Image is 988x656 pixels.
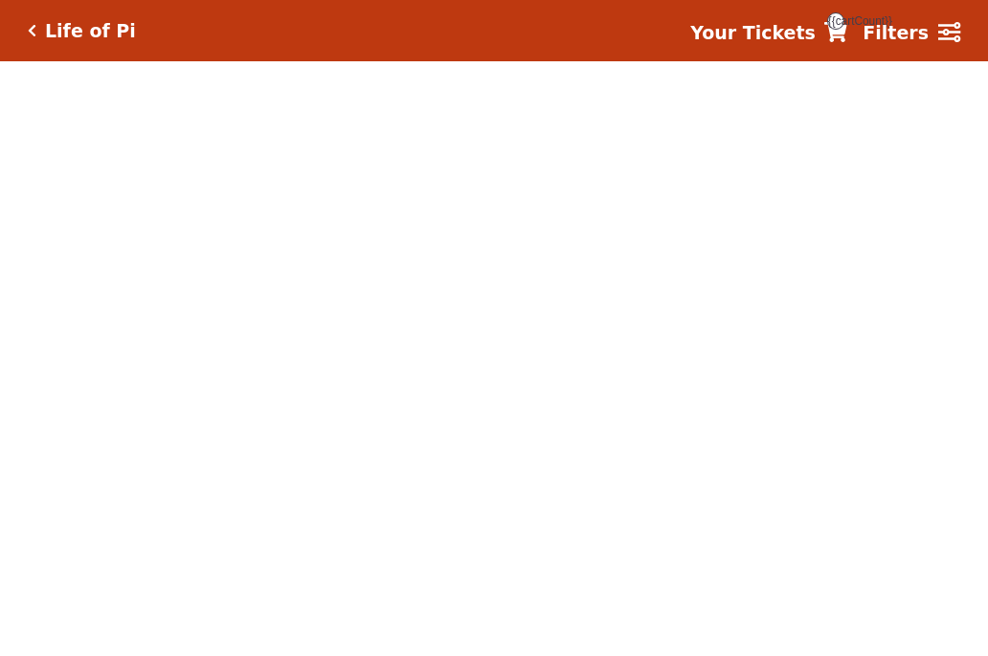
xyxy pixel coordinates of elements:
[45,20,136,42] h5: Life of Pi
[690,19,847,47] a: Your Tickets {{cartCount}}
[863,19,960,47] a: Filters
[28,24,36,37] a: Click here to go back to filters
[827,12,844,30] span: {{cartCount}}
[863,22,929,43] strong: Filters
[690,22,816,43] strong: Your Tickets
